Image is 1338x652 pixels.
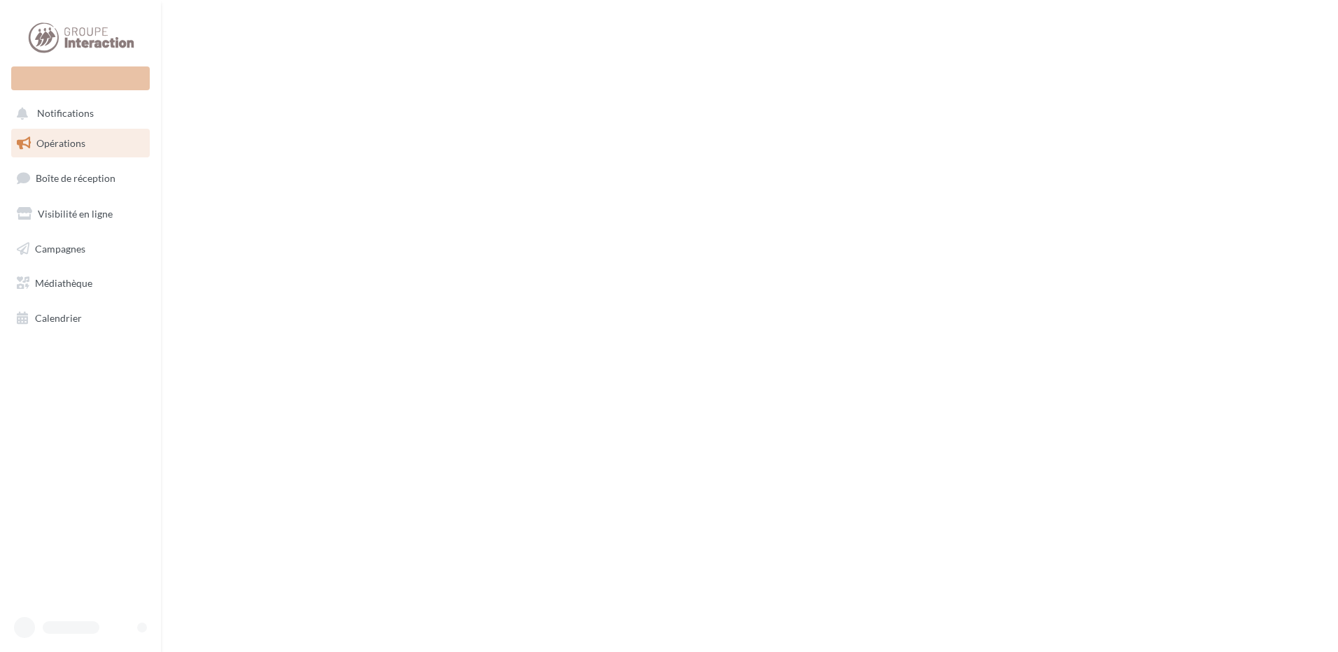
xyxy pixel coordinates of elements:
[8,269,153,298] a: Médiathèque
[35,242,85,254] span: Campagnes
[37,108,94,120] span: Notifications
[35,277,92,289] span: Médiathèque
[8,199,153,229] a: Visibilité en ligne
[36,172,115,184] span: Boîte de réception
[36,137,85,149] span: Opérations
[8,304,153,333] a: Calendrier
[8,129,153,158] a: Opérations
[8,163,153,193] a: Boîte de réception
[11,66,150,90] div: Nouvelle campagne
[8,234,153,264] a: Campagnes
[38,208,113,220] span: Visibilité en ligne
[35,312,82,324] span: Calendrier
